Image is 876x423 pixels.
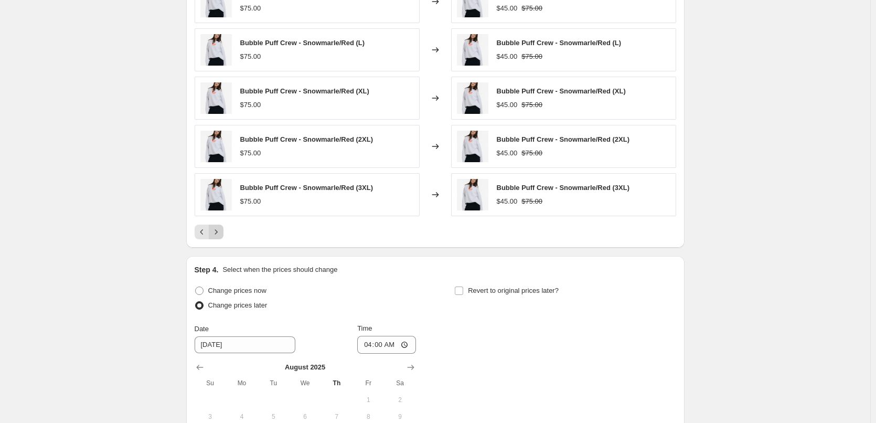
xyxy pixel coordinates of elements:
span: 6 [293,413,316,421]
th: Sunday [195,375,226,392]
div: $45.00 [497,196,518,207]
span: Time [357,324,372,332]
nav: Pagination [195,225,223,239]
th: Thursday [321,375,352,392]
button: Show previous month, July 2025 [193,360,207,375]
span: 1 [357,396,380,404]
img: bubble-puff-crew-snowmarle-1_80x.jpg [200,131,232,162]
span: Revert to original prices later? [468,287,559,294]
th: Wednesday [289,375,321,392]
span: Date [195,325,209,333]
span: Mo [230,379,253,387]
img: bubble-puff-crew-snowmarle-1_80x.jpg [457,82,488,114]
span: 3 [199,413,222,421]
div: $75.00 [240,196,261,207]
div: $75.00 [240,3,261,14]
th: Saturday [384,375,415,392]
p: Select when the prices should change [222,265,337,275]
span: Sa [388,379,411,387]
span: Tu [262,379,285,387]
span: Change prices later [208,301,268,309]
div: $75.00 [240,51,261,62]
img: bubble-puff-crew-snowmarle-1_80x.jpg [200,179,232,210]
button: Saturday August 2 2025 [384,392,415,408]
span: 8 [357,413,380,421]
span: Bubble Puff Crew - Snowmarle/Red (L) [497,39,622,47]
span: Bubble Puff Crew - Snowmarle/Red (2XL) [497,135,630,143]
span: 7 [325,413,348,421]
span: Bubble Puff Crew - Snowmarle/Red (2XL) [240,135,373,143]
span: Bubble Puff Crew - Snowmarle/Red (XL) [497,87,626,95]
span: 5 [262,413,285,421]
strike: $75.00 [521,100,542,110]
th: Friday [352,375,384,392]
img: bubble-puff-crew-snowmarle-1_80x.jpg [457,131,488,162]
span: Th [325,379,348,387]
strike: $75.00 [521,196,542,207]
span: 9 [388,413,411,421]
h2: Step 4. [195,265,219,275]
span: Su [199,379,222,387]
div: $45.00 [497,148,518,158]
strike: $75.00 [521,148,542,158]
button: Next [209,225,223,239]
button: Show next month, September 2025 [403,360,418,375]
span: Bubble Puff Crew - Snowmarle/Red (XL) [240,87,369,95]
span: We [293,379,316,387]
input: 8/28/2025 [195,336,295,353]
span: Bubble Puff Crew - Snowmarle/Red (3XL) [497,184,630,192]
button: Previous [195,225,209,239]
div: $45.00 [497,100,518,110]
span: Bubble Puff Crew - Snowmarle/Red (L) [240,39,365,47]
strike: $75.00 [521,3,542,14]
th: Monday [226,375,258,392]
div: $75.00 [240,100,261,110]
span: Bubble Puff Crew - Snowmarle/Red (3XL) [240,184,373,192]
div: $45.00 [497,3,518,14]
span: 2 [388,396,411,404]
button: Friday August 1 2025 [352,392,384,408]
img: bubble-puff-crew-snowmarle-1_80x.jpg [457,179,488,210]
div: $75.00 [240,148,261,158]
div: $45.00 [497,51,518,62]
img: bubble-puff-crew-snowmarle-1_80x.jpg [457,34,488,66]
img: bubble-puff-crew-snowmarle-1_80x.jpg [200,34,232,66]
input: 12:00 [357,336,416,354]
span: 4 [230,413,253,421]
th: Tuesday [258,375,289,392]
img: bubble-puff-crew-snowmarle-1_80x.jpg [200,82,232,114]
span: Change prices now [208,287,266,294]
strike: $75.00 [521,51,542,62]
span: Fr [357,379,380,387]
